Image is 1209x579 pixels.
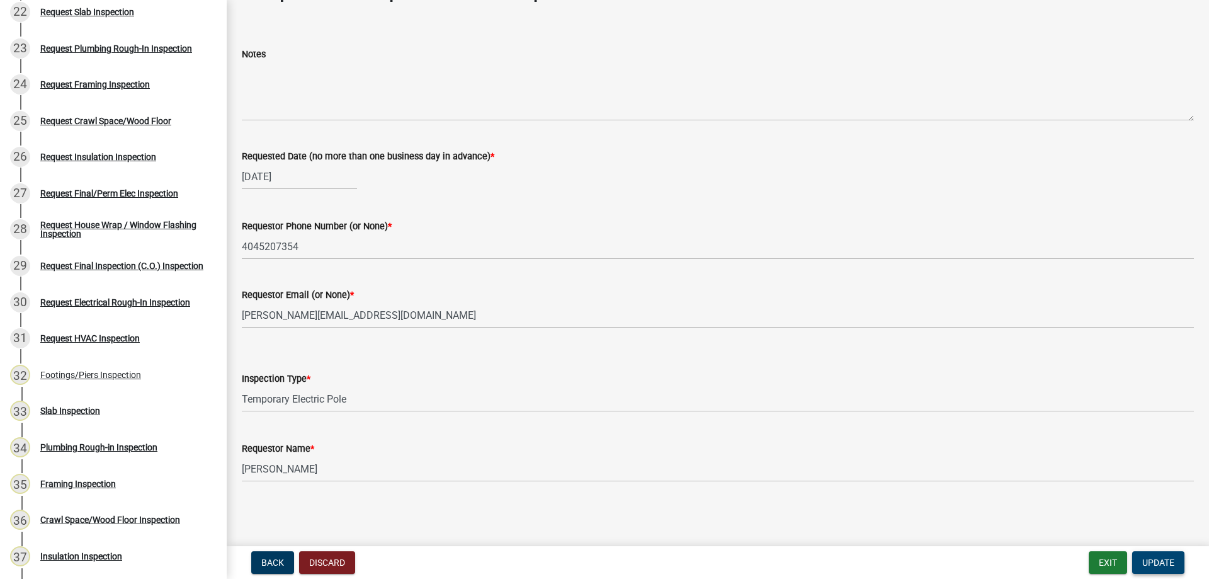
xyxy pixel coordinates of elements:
[10,474,30,494] div: 35
[242,222,392,231] label: Requestor Phone Number (or None)
[10,74,30,95] div: 24
[242,291,354,300] label: Requestor Email (or None)
[242,375,310,384] label: Inspection Type
[10,2,30,22] div: 22
[10,111,30,131] div: 25
[40,189,178,198] div: Request Final/Perm Elec Inspection
[251,551,294,574] button: Back
[10,365,30,385] div: 32
[10,147,30,167] div: 26
[242,164,357,190] input: mm/dd/yyyy
[40,44,192,53] div: Request Plumbing Rough-In Inspection
[40,479,116,488] div: Framing Inspection
[40,221,207,238] div: Request House Wrap / Window Flashing Inspection
[10,546,30,566] div: 37
[1142,558,1174,568] span: Update
[10,510,30,530] div: 36
[299,551,355,574] button: Discard
[40,80,150,89] div: Request Framing Inspection
[40,8,134,16] div: Request Slab Inspection
[40,443,157,452] div: Plumbing Rough-in Inspection
[10,328,30,348] div: 31
[10,219,30,239] div: 28
[10,183,30,204] div: 27
[40,334,140,343] div: Request HVAC Inspection
[10,38,30,59] div: 23
[40,515,180,524] div: Crawl Space/Wood Floor Inspection
[242,445,314,454] label: Requestor Name
[40,152,156,161] div: Request Insulation Inspection
[10,256,30,276] div: 29
[1132,551,1184,574] button: Update
[40,406,100,415] div: Slab Inspection
[242,152,494,161] label: Requested Date (no more than one business day in advance)
[242,50,266,59] label: Notes
[40,298,190,307] div: Request Electrical Rough-In Inspection
[40,370,141,379] div: Footings/Piers Inspection
[40,261,203,270] div: Request Final Inspection (C.O.) Inspection
[261,558,284,568] span: Back
[40,117,171,125] div: Request Crawl Space/Wood Floor
[10,437,30,457] div: 34
[40,552,122,561] div: Insulation Inspection
[1089,551,1127,574] button: Exit
[10,401,30,421] div: 33
[10,292,30,312] div: 30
